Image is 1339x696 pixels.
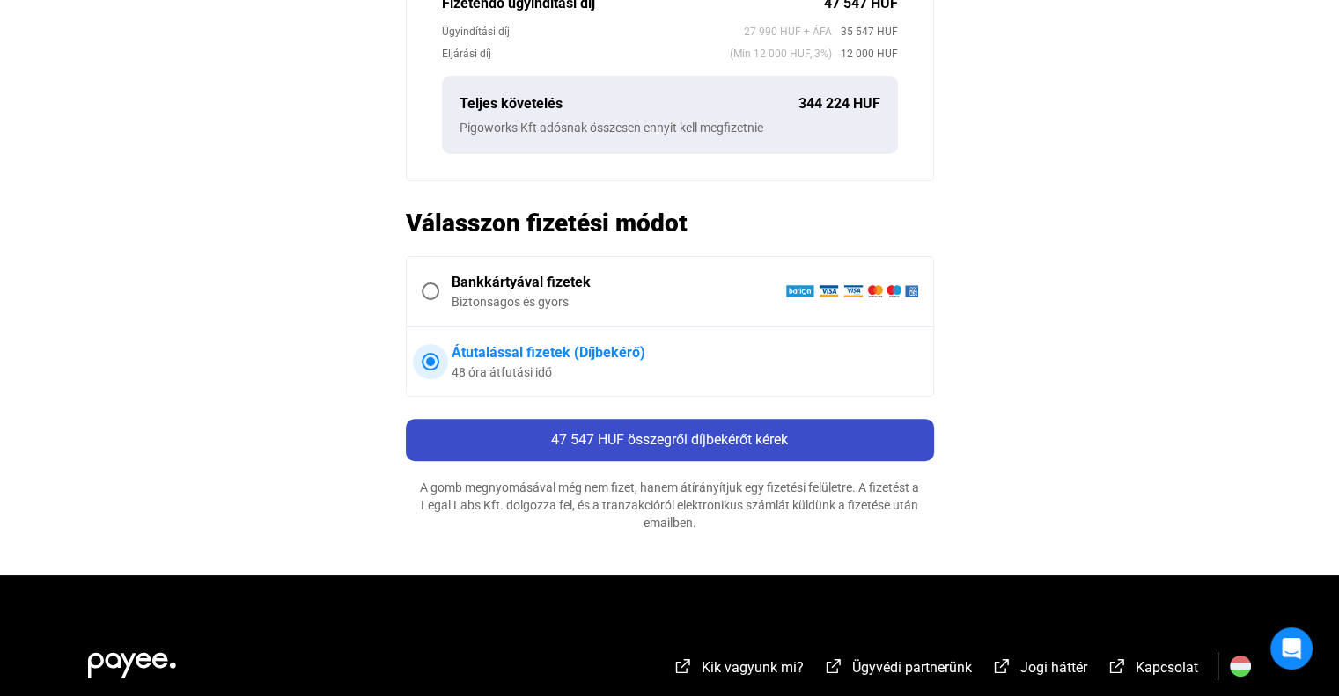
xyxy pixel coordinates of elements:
span: Jogi háttér [1020,659,1087,676]
div: 344 224 HUF [798,93,880,114]
a: external-link-whiteÜgyvédi partnerünk [823,662,972,678]
span: (Min 12 000 HUF, 3%) [730,45,832,62]
div: Átutalással fizetek (Díjbekérő) [452,342,918,363]
img: barion [785,284,918,298]
a: external-link-whiteKapcsolat [1107,662,1198,678]
button: 47 547 HUF összegről díjbekérőt kérek [406,419,934,461]
img: white-payee-white-dot.svg [88,642,176,678]
img: external-link-white [673,657,694,675]
span: 47 547 HUF összegről díjbekérőt kérek [551,431,788,448]
span: Ügyvédi partnerünk [852,659,972,676]
div: 48 óra átfutási idő [452,363,918,381]
div: A gomb megnyomásával még nem fizet, hanem átírányítjuk egy fizetési felületre. A fizetést a Legal... [406,479,934,531]
a: external-link-whiteKik vagyunk mi? [673,662,804,678]
img: external-link-white [991,657,1012,675]
div: Bankkártyával fizetek [452,272,785,293]
div: Open Intercom Messenger [1270,627,1313,670]
div: Pigoworks Kft adósnak összesen ennyit kell megfizetnie [460,119,880,136]
div: Eljárási díj [442,45,730,62]
span: 35 547 HUF [832,23,898,40]
div: Teljes követelés [460,93,798,114]
span: 12 000 HUF [832,45,898,62]
img: HU.svg [1230,656,1251,677]
h2: Válasszon fizetési módot [406,208,934,238]
span: Kik vagyunk mi? [702,659,804,676]
div: Ügyindítási díj [442,23,744,40]
span: Kapcsolat [1136,659,1198,676]
img: external-link-white [1107,657,1128,675]
img: external-link-white [823,657,844,675]
span: 27 990 HUF + ÁFA [744,23,832,40]
a: external-link-whiteJogi háttér [991,662,1087,678]
div: Biztonságos és gyors [452,293,785,311]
